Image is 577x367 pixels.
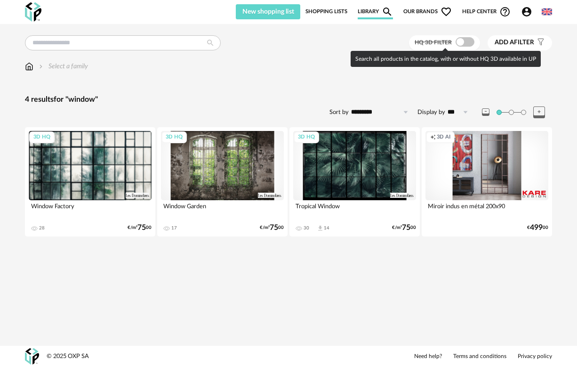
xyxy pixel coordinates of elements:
[417,108,445,116] label: Display by
[521,6,532,17] span: Account Circle icon
[270,225,278,231] span: 75
[39,225,45,231] div: 28
[324,225,329,231] div: 14
[488,35,552,50] button: Add afilter Filter icon
[495,39,534,47] span: filter
[29,131,55,143] div: 3D HQ
[437,134,450,141] span: 3D AI
[242,8,294,15] span: New shopping list
[47,352,89,360] div: © 2025 OXP SA
[157,127,288,237] a: 3D HQ Window Garden 17 €/m²7500
[289,127,420,237] a: 3D HQ Tropical Window 30 Download icon 14 €/m²7500
[534,39,545,47] span: Filter icon
[294,131,319,143] div: 3D HQ
[25,95,552,105] div: 4 results
[305,4,347,19] a: Shopping Lists
[499,6,511,17] span: Help Circle Outline icon
[37,62,88,71] div: Select a family
[317,225,324,232] span: Download icon
[382,6,393,17] span: Magnify icon
[128,225,152,231] div: €/m² 00
[54,96,98,103] span: for "window"
[304,225,309,231] div: 30
[293,200,416,219] div: Tropical Window
[542,7,552,17] img: us
[415,40,452,45] span: HQ 3D filter
[430,134,436,141] span: Creation icon
[137,225,146,231] span: 75
[403,4,452,19] span: Our brands
[414,353,442,360] a: Need help?
[25,2,41,22] img: OXP
[518,353,552,360] a: Privacy policy
[25,127,155,237] a: 3D HQ Window Factory 28 €/m²7500
[392,225,416,231] div: €/m² 00
[462,6,511,17] span: Help centerHelp Circle Outline icon
[161,131,187,143] div: 3D HQ
[402,225,410,231] span: 75
[358,4,393,19] a: LibraryMagnify icon
[453,353,506,360] a: Terms and conditions
[37,62,45,71] img: svg+xml;base64,PHN2ZyB3aWR0aD0iMTYiIGhlaWdodD0iMTYiIHZpZXdCb3g9IjAgMCAxNiAxNiIgZmlsbD0ibm9uZSIgeG...
[171,225,177,231] div: 17
[530,225,543,231] span: 499
[495,39,514,46] span: Add a
[329,108,349,116] label: Sort by
[236,4,300,19] button: New shopping list
[25,348,39,365] img: OXP
[441,6,452,17] span: Heart Outline icon
[351,51,541,67] div: Search all products in the catalog, with or without HQ 3D available in UP
[425,200,548,219] div: Miroir indus en métal 200x90
[521,6,537,17] span: Account Circle icon
[260,225,284,231] div: €/m² 00
[29,200,152,219] div: Window Factory
[25,62,33,71] img: svg+xml;base64,PHN2ZyB3aWR0aD0iMTYiIGhlaWdodD0iMTciIHZpZXdCb3g9IjAgMCAxNiAxNyIgZmlsbD0ibm9uZSIgeG...
[527,225,548,231] div: € 00
[422,127,552,237] a: Creation icon 3D AI Miroir indus en métal 200x90 €49900
[161,200,284,219] div: Window Garden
